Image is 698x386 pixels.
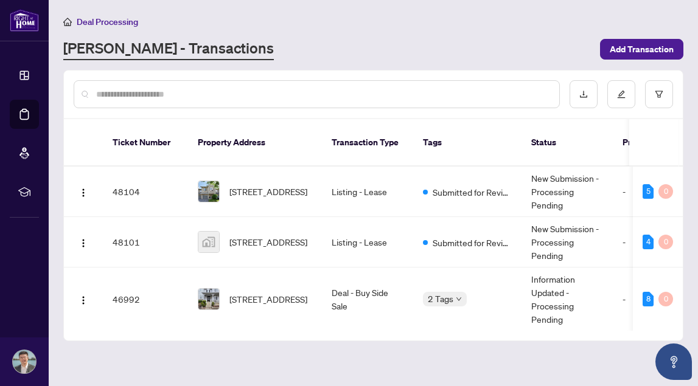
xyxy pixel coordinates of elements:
[428,292,453,306] span: 2 Tags
[522,217,613,267] td: New Submission - Processing Pending
[74,289,93,309] button: Logo
[188,119,322,167] th: Property Address
[522,267,613,331] td: Information Updated - Processing Pending
[229,185,307,198] span: [STREET_ADDRESS]
[643,235,654,249] div: 4
[13,350,36,373] img: Profile Icon
[613,167,686,217] td: -
[613,119,686,167] th: Project Name
[579,90,588,98] span: download
[103,217,188,267] td: 48101
[103,167,188,217] td: 48104
[433,236,512,249] span: Submitted for Review
[322,119,413,167] th: Transaction Type
[610,40,674,59] span: Add Transaction
[63,18,72,26] span: home
[645,80,673,108] button: filter
[613,267,686,331] td: -
[198,289,219,309] img: thumbnail-img
[10,9,39,32] img: logo
[79,188,88,198] img: Logo
[322,167,413,217] td: Listing - Lease
[79,295,88,305] img: Logo
[658,184,673,199] div: 0
[198,181,219,202] img: thumbnail-img
[198,232,219,252] img: thumbnail-img
[77,16,138,27] span: Deal Processing
[658,292,673,306] div: 0
[655,90,663,98] span: filter
[643,184,654,199] div: 5
[613,217,686,267] td: -
[607,80,635,108] button: edit
[617,90,626,98] span: edit
[322,267,413,331] td: Deal - Buy Side Sale
[322,217,413,267] td: Listing - Lease
[413,119,522,167] th: Tags
[655,343,692,380] button: Open asap
[229,235,307,249] span: [STREET_ADDRESS]
[74,232,93,252] button: Logo
[79,238,88,248] img: Logo
[658,235,673,249] div: 0
[522,119,613,167] th: Status
[643,292,654,306] div: 8
[456,296,462,302] span: down
[103,119,188,167] th: Ticket Number
[63,38,274,60] a: [PERSON_NAME] - Transactions
[600,39,683,60] button: Add Transaction
[570,80,598,108] button: download
[103,267,188,331] td: 46992
[433,185,512,199] span: Submitted for Review
[522,167,613,217] td: New Submission - Processing Pending
[229,292,307,306] span: [STREET_ADDRESS]
[74,182,93,201] button: Logo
